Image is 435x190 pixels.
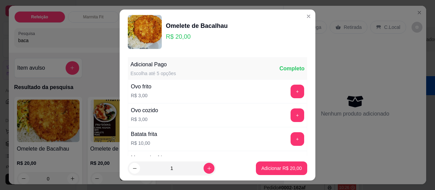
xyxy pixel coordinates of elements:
div: Adicional Pago [130,61,176,69]
div: Ovo cozido [131,106,158,115]
button: Close [303,11,314,22]
p: R$ 3,00 [131,116,158,123]
button: add [291,85,304,98]
div: Completo [279,65,304,73]
div: Macaxeira frita [131,154,167,162]
button: add [291,132,304,146]
div: Batata frita [131,130,157,138]
button: add [291,156,304,170]
div: Ovo frito [131,83,151,91]
img: product-image [128,15,162,49]
p: R$ 3,00 [131,92,151,99]
button: decrease-product-quantity [129,163,140,174]
p: Adicionar R$ 20,00 [261,165,302,172]
button: Adicionar R$ 20,00 [256,161,307,175]
div: Escolha até 5 opções [130,70,176,77]
div: Omelete de Bacalhau [166,21,228,31]
button: increase-product-quantity [204,163,214,174]
p: R$ 10,00 [131,140,157,146]
p: R$ 20,00 [166,32,228,41]
button: add [291,108,304,122]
